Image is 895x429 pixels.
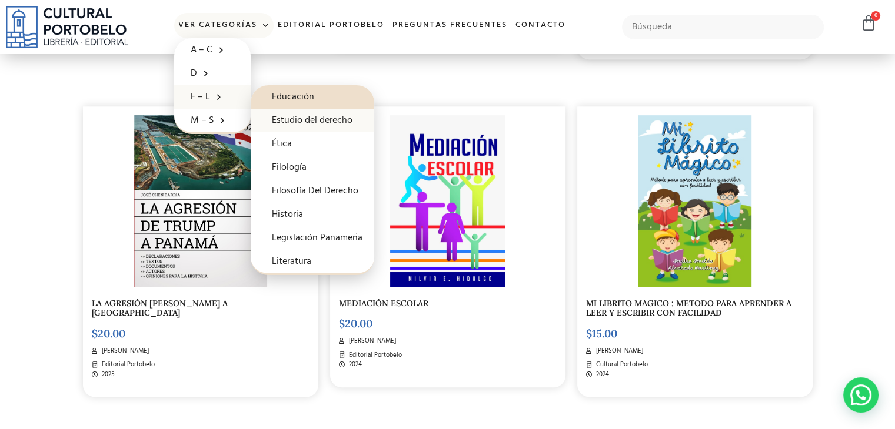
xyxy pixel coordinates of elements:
a: Historia [251,203,374,226]
span: 2024 [593,370,609,380]
span: 2025 [99,370,115,380]
a: D [174,62,251,85]
input: Búsqueda [622,15,824,39]
a: A – C [174,38,251,62]
bdi: 15.00 [586,327,617,340]
a: Editorial Portobelo [274,13,388,38]
ul: E – L [251,85,374,275]
span: 0 [871,11,880,21]
a: M – S [174,109,251,132]
a: MI LIBRITO MAGICO : METODO PARA APRENDER A LEER Y ESCRIBIR CON FACILIDAD [586,298,791,319]
span: [PERSON_NAME] [593,346,643,356]
a: Preguntas frecuentes [388,13,511,38]
a: Ética [251,132,374,156]
span: $ [586,327,592,340]
a: MEDIACIÓN ESCOLAR [339,298,428,309]
img: ARREGLADA-AT-C-V2-agresion [134,115,267,287]
a: Filosofía Del Derecho [251,179,374,203]
bdi: 20.00 [339,317,372,330]
a: Legislación Panameña [251,226,374,250]
a: Literatura [251,250,374,273]
a: 0 [860,15,877,32]
a: Educación [251,85,374,109]
span: Editorial Portobelo [99,360,155,370]
a: E – L [174,85,251,109]
span: Editorial Portobelo [346,350,402,360]
span: $ [339,317,345,330]
ul: Ver Categorías [174,38,251,134]
span: Cultural Portobelo [593,360,648,370]
span: 2024 [346,360,362,370]
a: Ver Categorías [174,13,274,38]
a: LA AGRESIÓN [PERSON_NAME] A [GEOGRAPHIC_DATA] [92,298,228,319]
a: Contacto [511,13,570,38]
img: PORTADAS MEDIACION ESCOLAR [390,115,505,287]
span: $ [92,327,98,340]
span: [PERSON_NAME] [99,346,149,356]
span: [PERSON_NAME] [346,336,396,346]
img: portada-libro-magico [638,115,751,287]
a: Filología [251,156,374,179]
a: Estudio del derecho [251,109,374,132]
bdi: 20.00 [92,327,125,340]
